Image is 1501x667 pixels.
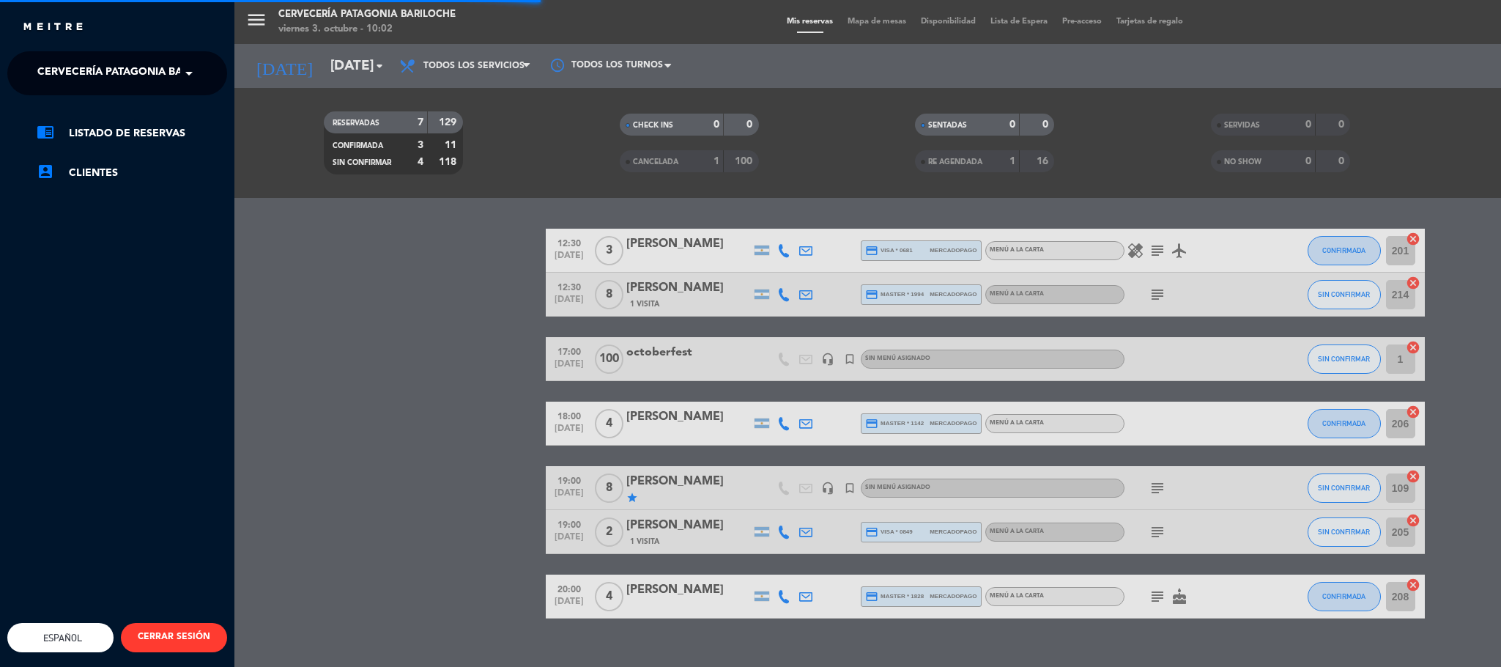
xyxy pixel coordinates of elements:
[37,163,54,180] i: account_box
[22,22,84,33] img: MEITRE
[40,633,82,644] span: Español
[121,623,227,652] button: CERRAR SESIÓN
[37,164,227,182] a: account_boxClientes
[37,58,229,89] span: Cervecería Patagonia Bariloche
[37,123,54,141] i: chrome_reader_mode
[37,125,227,142] a: chrome_reader_modeListado de Reservas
